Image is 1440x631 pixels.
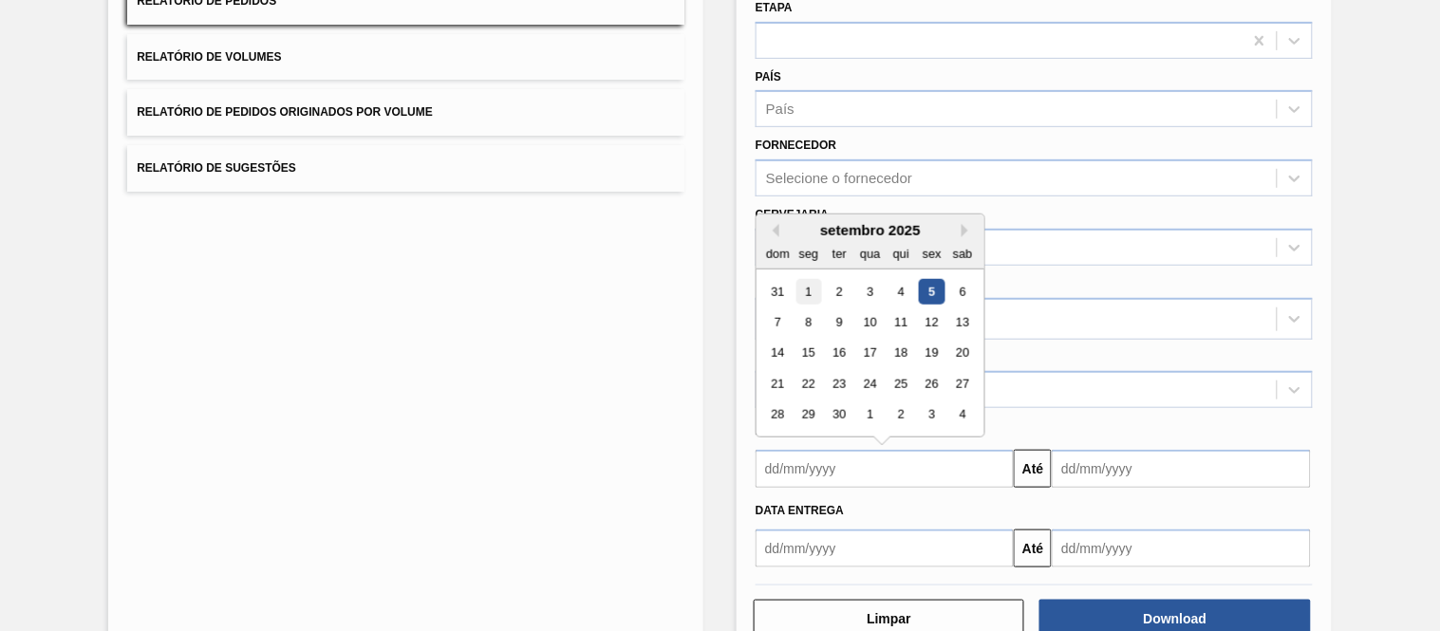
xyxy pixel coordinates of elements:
div: Choose sexta-feira, 19 de setembro de 2025 [919,341,944,366]
button: Relatório de Volumes [127,34,684,81]
div: Choose sábado, 13 de setembro de 2025 [950,309,976,335]
span: Data entrega [756,504,844,517]
div: Choose segunda-feira, 8 de setembro de 2025 [796,309,822,335]
div: Choose terça-feira, 16 de setembro de 2025 [827,341,852,366]
div: month 2025-09 [762,276,978,430]
div: Choose terça-feira, 30 de setembro de 2025 [827,402,852,428]
div: Choose quarta-feira, 17 de setembro de 2025 [857,341,883,366]
div: Choose segunda-feira, 15 de setembro de 2025 [796,341,822,366]
span: Relatório de Sugestões [137,161,296,175]
div: Selecione o fornecedor [766,171,912,187]
div: Choose quinta-feira, 4 de setembro de 2025 [888,279,914,305]
div: qua [857,241,883,267]
button: Até [1014,450,1052,488]
button: Até [1014,529,1052,567]
div: Choose terça-feira, 23 de setembro de 2025 [827,371,852,397]
div: Choose domingo, 7 de setembro de 2025 [765,309,791,335]
div: ter [827,241,852,267]
div: Choose terça-feira, 2 de setembro de 2025 [827,279,852,305]
div: Choose sábado, 4 de outubro de 2025 [950,402,976,428]
label: Cervejaria [756,208,829,221]
span: Relatório de Volumes [137,50,281,64]
div: País [766,102,795,118]
div: Choose sexta-feira, 3 de outubro de 2025 [919,402,944,428]
label: País [756,70,781,84]
button: Relatório de Pedidos Originados por Volume [127,89,684,136]
input: dd/mm/yyyy [756,529,1014,567]
div: Choose quarta-feira, 24 de setembro de 2025 [857,371,883,397]
div: Choose sexta-feira, 12 de setembro de 2025 [919,309,944,335]
div: qui [888,241,914,267]
input: dd/mm/yyyy [756,450,1014,488]
div: Choose quinta-feira, 25 de setembro de 2025 [888,371,914,397]
div: Choose sábado, 27 de setembro de 2025 [950,371,976,397]
div: Choose sábado, 20 de setembro de 2025 [950,341,976,366]
div: Choose domingo, 28 de setembro de 2025 [765,402,791,428]
div: Choose segunda-feira, 29 de setembro de 2025 [796,402,822,428]
input: dd/mm/yyyy [1052,529,1310,567]
div: Choose quinta-feira, 2 de outubro de 2025 [888,402,914,428]
label: Etapa [756,1,793,14]
div: Choose quarta-feira, 3 de setembro de 2025 [857,279,883,305]
div: Choose terça-feira, 9 de setembro de 2025 [827,309,852,335]
div: Choose domingo, 14 de setembro de 2025 [765,341,791,366]
span: Relatório de Pedidos Originados por Volume [137,105,433,119]
div: Choose sexta-feira, 26 de setembro de 2025 [919,371,944,397]
button: Relatório de Sugestões [127,145,684,192]
div: Choose segunda-feira, 22 de setembro de 2025 [796,371,822,397]
div: Choose segunda-feira, 1 de setembro de 2025 [796,279,822,305]
div: Choose quinta-feira, 11 de setembro de 2025 [888,309,914,335]
label: Fornecedor [756,139,836,152]
div: Choose sábado, 6 de setembro de 2025 [950,279,976,305]
div: Choose quarta-feira, 1 de outubro de 2025 [857,402,883,428]
div: Choose quarta-feira, 10 de setembro de 2025 [857,309,883,335]
div: Choose domingo, 21 de setembro de 2025 [765,371,791,397]
div: sex [919,241,944,267]
button: Next Month [962,224,975,237]
div: seg [796,241,822,267]
div: Choose domingo, 31 de agosto de 2025 [765,279,791,305]
button: Previous Month [766,224,779,237]
div: Choose quinta-feira, 18 de setembro de 2025 [888,341,914,366]
div: sab [950,241,976,267]
div: setembro 2025 [757,222,984,238]
div: dom [765,241,791,267]
input: dd/mm/yyyy [1052,450,1310,488]
div: Choose sexta-feira, 5 de setembro de 2025 [919,279,944,305]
